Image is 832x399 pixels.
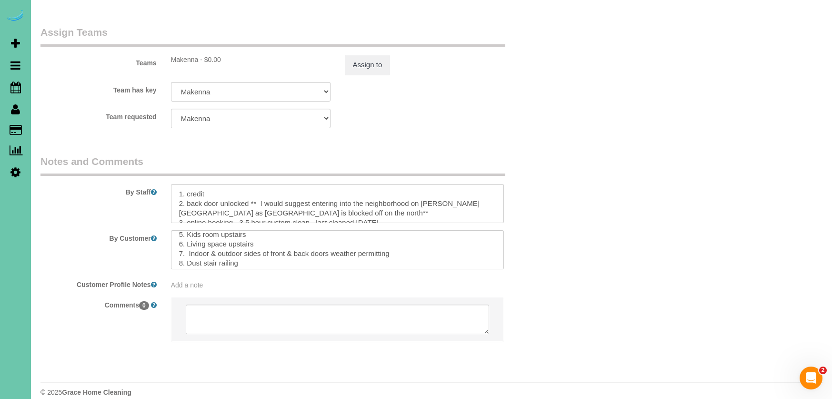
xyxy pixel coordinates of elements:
label: Teams [33,55,164,68]
span: 0 [139,301,149,310]
label: Comments [33,297,164,310]
label: Team has key [33,82,164,95]
div: 3.5 hours x $0.00/hour [171,55,331,64]
strong: Grace Home Cleaning [62,389,131,396]
span: 2 [819,367,827,374]
label: By Staff [33,184,164,197]
legend: Assign Teams [40,25,505,47]
span: Add a note [171,281,203,289]
img: Automaid Logo [6,10,25,23]
iframe: Intercom live chat [800,367,822,389]
button: Assign to [345,55,391,75]
label: By Customer [33,230,164,243]
label: Customer Profile Notes [33,276,164,289]
legend: Notes and Comments [40,154,505,176]
label: Team requested [33,109,164,122]
div: © 2025 [40,388,822,397]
